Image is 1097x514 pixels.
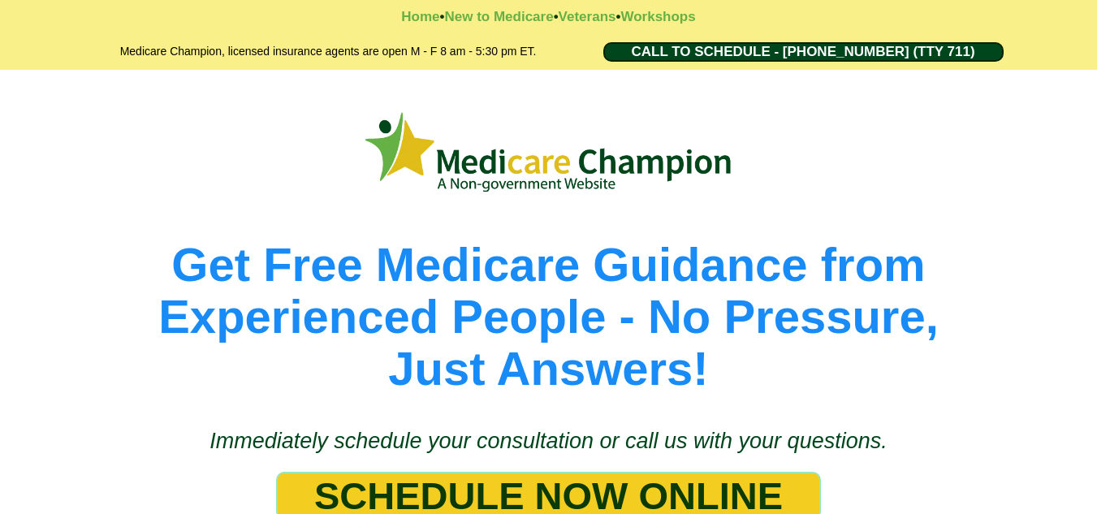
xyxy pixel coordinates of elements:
strong: • [440,9,445,24]
a: Workshops [620,9,695,24]
strong: • [615,9,620,24]
span: Just Answers! [388,342,708,395]
strong: • [554,9,559,24]
span: Immediately schedule your consultation or call us with your questions. [209,429,887,453]
h2: Medicare Champion, licensed insurance agents are open M - F 8 am - 5:30 pm ET. [78,42,579,62]
a: CALL TO SCHEDULE - 1-888-344-8881 (TTY 711) [603,42,1004,62]
span: Get Free Medicare Guidance from Experienced People - No Pressure, [158,238,939,343]
a: Home [401,9,439,24]
a: New to Medicare [444,9,553,24]
a: Veterans [559,9,616,24]
span: CALL TO SCHEDULE - [PHONE_NUMBER] (TTY 711) [631,44,974,60]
